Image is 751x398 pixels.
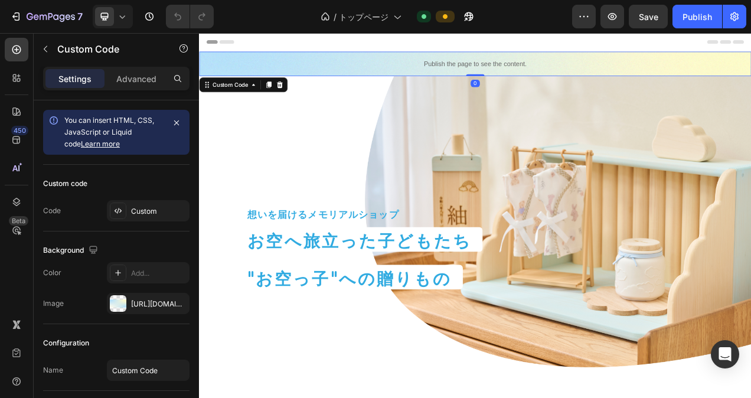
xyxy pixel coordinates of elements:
[11,126,28,135] div: 450
[131,206,187,217] div: Custom
[43,365,63,376] div: Name
[348,60,360,70] div: 0
[43,338,89,348] div: Configuration
[672,5,722,28] button: Publish
[131,268,187,279] div: Add...
[166,5,214,28] div: Undo/Redo
[116,73,156,85] p: Advanced
[64,116,154,148] span: You can insert HTML, CSS, JavaScript or Liquid code
[43,243,100,259] div: Background
[629,5,668,28] button: Save
[639,12,658,22] span: Save
[43,298,64,309] div: Image
[43,205,61,216] div: Code
[9,216,28,226] div: Beta
[81,139,120,148] a: Learn more
[77,9,83,24] p: 7
[334,11,337,23] span: /
[57,42,158,56] p: Custom Code
[339,11,388,23] span: トップページ
[199,33,751,398] iframe: Design area
[43,267,61,278] div: Color
[58,73,92,85] p: Settings
[61,298,324,329] strong: "お空っ子"への贈りもの
[683,11,712,23] div: Publish
[61,250,350,280] strong: お空へ旅立った子どもたち
[43,178,87,189] div: Custom code
[47,221,260,244] h1: 想いを届けるメモリアルショップ
[5,5,88,28] button: 7
[711,340,739,368] div: Open Intercom Messenger
[131,299,187,309] div: [URL][DOMAIN_NAME]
